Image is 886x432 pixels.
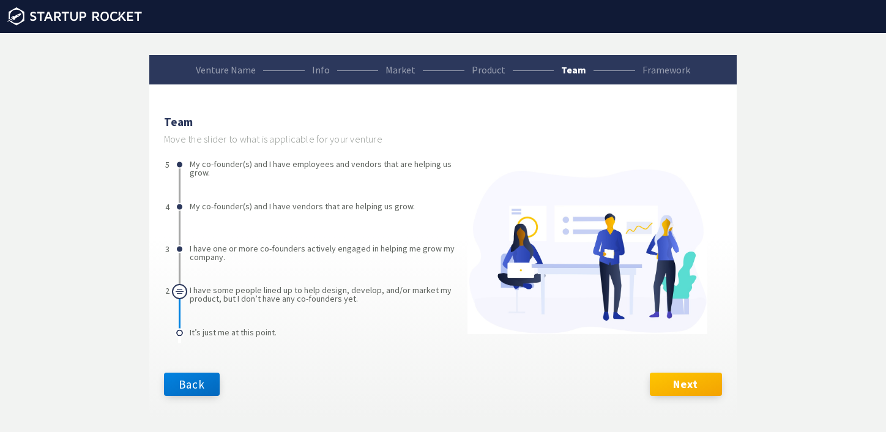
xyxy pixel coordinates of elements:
[642,65,690,75] div: Framework
[164,130,722,148] p: Move the slider to what is applicable for your venture
[312,65,330,75] div: Info
[467,169,707,334] img: teamScore
[472,65,505,75] div: Product
[190,286,459,322] li: I have some people lined up to help design, develop, and/or market my product, but I don’t have a...
[196,65,256,75] div: Venture Name
[561,65,586,75] div: Team
[650,373,722,396] button: Next
[190,328,277,365] li: It’s just me at this point.
[190,160,459,196] li: My co-founder(s) and I have employees and vendors that are helping us grow.
[164,373,220,396] button: Back
[164,114,722,130] h2: Team
[385,65,415,75] div: Market
[190,244,459,281] li: I have one or more co-founders actively engaged in helping me grow my company.
[190,202,415,239] li: My co-founder(s) and I have vendors that are helping us grow.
